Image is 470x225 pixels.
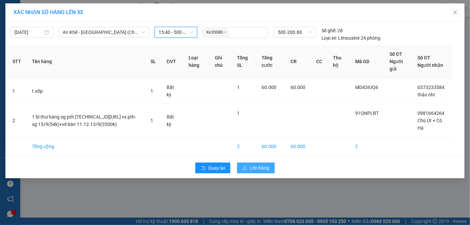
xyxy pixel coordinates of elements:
[159,27,193,37] span: 15:40 - 50E-200.80
[418,92,435,97] span: thảo nhi
[232,137,257,156] td: 2
[418,55,431,60] span: Số ĐT
[350,45,384,78] th: Mã GD
[150,118,153,123] span: 1
[356,85,378,90] span: MD43IUQ6
[418,118,442,131] span: Chú Út + Cô Hà
[262,85,276,90] span: 60.000
[145,45,161,78] th: SL
[27,137,145,156] td: Tổng cộng
[242,166,247,171] span: upload
[250,164,269,172] span: Lên hàng
[452,10,458,15] span: close
[390,59,403,72] span: Người gửi
[237,85,240,90] span: 1
[291,85,306,90] span: 60.000
[141,30,145,34] span: down
[161,104,183,137] td: Bất kỳ
[356,110,379,116] span: 91QNPLBT
[63,27,145,37] span: An Khê - Sài Gòn (Chư Sê)
[286,137,311,156] td: 60.000
[237,110,240,116] span: 1
[14,29,43,36] input: 15/09/2025
[7,45,27,78] th: STT
[390,51,403,57] span: Số ĐT
[418,85,445,90] span: 0373233584
[204,29,228,36] span: Xe20080
[161,45,183,78] th: ĐVT
[7,104,27,137] td: 2
[183,45,209,78] th: Loại hàng
[322,27,343,34] div: 28
[201,166,205,171] span: rollback
[27,104,145,137] td: 1 bì thư hàng sg-pth [TECHNICAL_ID][URL] vs pth-sg 15/9(54k)+vé bán 11.12.13/9(3500k)
[27,45,145,78] th: Tên hàng
[232,45,257,78] th: Tổng SL
[418,62,443,68] span: Người nhận
[322,27,337,34] span: Số ghế:
[322,34,381,42] div: Limousine 24 phòng
[237,163,275,173] button: uploadLên hàng
[256,137,285,156] td: 60.000
[27,78,145,104] td: t.xốp
[224,31,227,34] span: close
[256,45,285,78] th: Tổng cước
[286,45,311,78] th: CR
[328,45,350,78] th: Thu hộ
[161,78,183,104] td: Bất kỳ
[350,137,384,156] td: 2
[195,163,230,173] button: rollbackQuay lại
[13,9,83,15] span: XÁC NHẬN SỐ HÀNG LÊN XE
[278,27,312,37] span: 50E-200.80
[209,45,232,78] th: Ghi chú
[311,45,328,78] th: CC
[150,88,153,94] span: 1
[418,110,445,116] span: 0981664264
[322,34,337,42] span: Loại xe:
[446,3,465,22] button: Close
[7,78,27,104] td: 1
[208,164,225,172] span: Quay lại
